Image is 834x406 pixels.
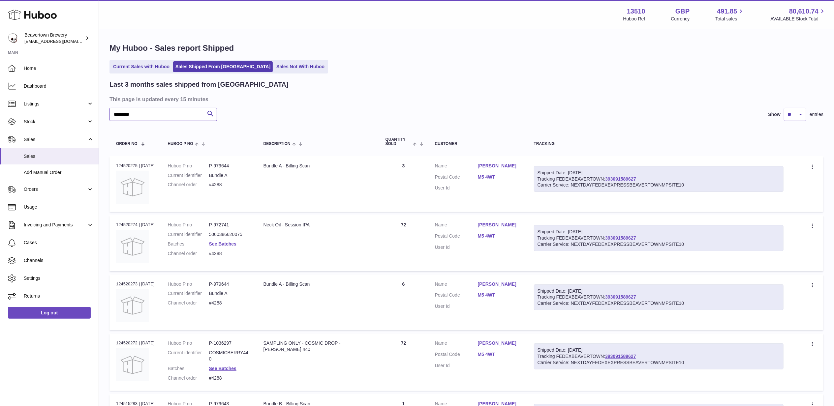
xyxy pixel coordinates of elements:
a: [PERSON_NAME] [478,340,521,346]
a: M5 4WT [478,233,521,239]
dt: Postal Code [435,233,478,241]
a: 393091589627 [605,354,636,359]
dd: P-1036297 [209,340,250,346]
span: AVAILABLE Stock Total [770,16,826,22]
span: Total sales [715,16,745,22]
img: no-photo.jpg [116,289,149,322]
a: M5 4WT [478,292,521,298]
dd: #4288 [209,375,250,381]
dt: Current identifier [168,172,209,179]
h2: Last 3 months sales shipped from [GEOGRAPHIC_DATA] [109,80,289,89]
span: Dashboard [24,83,94,89]
div: 124520273 | [DATE] [116,281,155,287]
span: Home [24,65,94,72]
a: Current Sales with Huboo [111,61,172,72]
dt: Postal Code [435,351,478,359]
span: Cases [24,240,94,246]
span: Order No [116,142,138,146]
dt: Channel order [168,182,209,188]
h3: This page is updated every 15 minutes [109,96,822,103]
dt: Current identifier [168,350,209,362]
img: no-photo.jpg [116,171,149,204]
span: Usage [24,204,94,210]
a: See Batches [209,366,236,371]
dt: User Id [435,244,478,250]
dt: User Id [435,303,478,309]
span: Returns [24,293,94,299]
span: [EMAIL_ADDRESS][DOMAIN_NAME] [24,39,97,44]
div: Tracking FEDEXBEAVERTOWN: [534,343,784,369]
dd: #4288 [209,250,250,257]
div: Neck Oil - Session IPA [263,222,372,228]
a: 393091589627 [605,294,636,300]
a: M5 4WT [478,351,521,358]
div: Customer [435,142,521,146]
div: Tracking FEDEXBEAVERTOWN: [534,166,784,192]
span: Invoicing and Payments [24,222,87,228]
dd: 5060386620075 [209,231,250,238]
dd: P-972741 [209,222,250,228]
td: 72 [379,215,428,271]
dt: Name [435,281,478,289]
span: Stock [24,119,87,125]
a: Sales Not With Huboo [274,61,327,72]
dt: Postal Code [435,292,478,300]
dd: Bundle A [209,172,250,179]
strong: GBP [675,7,690,16]
dd: #4288 [209,182,250,188]
div: Shipped Date: [DATE] [538,170,780,176]
div: Bundle A - Billing Scan [263,281,372,287]
div: Carrier Service: NEXTDAYFEDEXEXPRESSBEAVERTOWNMPSITE10 [538,182,780,188]
div: 124520272 | [DATE] [116,340,155,346]
div: 124520275 | [DATE] [116,163,155,169]
div: Currency [671,16,690,22]
dt: User Id [435,185,478,191]
span: Listings [24,101,87,107]
img: no-photo.jpg [116,348,149,381]
span: 491.85 [717,7,737,16]
dt: Huboo P no [168,340,209,346]
a: 393091589627 [605,235,636,241]
div: Tracking FEDEXBEAVERTOWN: [534,284,784,310]
td: 72 [379,333,428,391]
dt: Postal Code [435,174,478,182]
dd: Bundle A [209,290,250,297]
div: Carrier Service: NEXTDAYFEDEXEXPRESSBEAVERTOWNMPSITE10 [538,300,780,306]
a: 491.85 Total sales [715,7,745,22]
div: Carrier Service: NEXTDAYFEDEXEXPRESSBEAVERTOWNMPSITE10 [538,241,780,247]
dt: Name [435,222,478,230]
span: entries [810,111,823,118]
dd: #4288 [209,300,250,306]
span: Description [263,142,291,146]
dt: Current identifier [168,290,209,297]
span: Sales [24,136,87,143]
a: 80,610.74 AVAILABLE Stock Total [770,7,826,22]
td: 3 [379,156,428,212]
span: Channels [24,257,94,264]
strong: 13510 [627,7,645,16]
dt: Huboo P no [168,163,209,169]
a: M5 4WT [478,174,521,180]
dt: Huboo P no [168,222,209,228]
span: Add Manual Order [24,169,94,176]
div: 124520274 | [DATE] [116,222,155,228]
dt: Channel order [168,250,209,257]
span: 80,610.74 [789,7,819,16]
div: SAMPLING ONLY - COSMIC DROP - [PERSON_NAME] 440 [263,340,372,353]
dt: Huboo P no [168,281,209,287]
dd: P-979644 [209,281,250,287]
img: internalAdmin-13510@internal.huboo.com [8,33,18,43]
dt: Channel order [168,375,209,381]
a: 393091589627 [605,176,636,182]
span: Quantity Sold [386,137,412,146]
dt: User Id [435,362,478,369]
dt: Channel order [168,300,209,306]
div: Huboo Ref [623,16,645,22]
dt: Current identifier [168,231,209,238]
a: [PERSON_NAME] [478,163,521,169]
a: See Batches [209,241,236,246]
span: Sales [24,153,94,159]
label: Show [768,111,781,118]
a: Log out [8,307,91,319]
h1: My Huboo - Sales report Shipped [109,43,823,53]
